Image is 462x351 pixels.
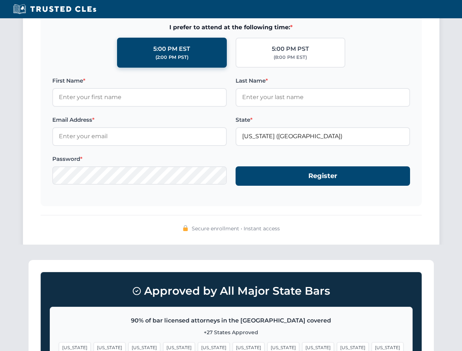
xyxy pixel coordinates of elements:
[236,166,410,186] button: Register
[52,88,227,106] input: Enter your first name
[52,155,227,163] label: Password
[59,316,403,325] p: 90% of bar licensed attorneys in the [GEOGRAPHIC_DATA] covered
[272,44,309,54] div: 5:00 PM PST
[50,281,413,301] h3: Approved by All Major State Bars
[155,54,188,61] div: (2:00 PM PST)
[52,127,227,146] input: Enter your email
[52,23,410,32] span: I prefer to attend at the following time:
[236,116,410,124] label: State
[52,116,227,124] label: Email Address
[236,88,410,106] input: Enter your last name
[11,4,98,15] img: Trusted CLEs
[59,328,403,336] p: +27 States Approved
[153,44,190,54] div: 5:00 PM EST
[274,54,307,61] div: (8:00 PM EST)
[52,76,227,85] label: First Name
[183,225,188,231] img: 🔒
[192,224,280,233] span: Secure enrollment • Instant access
[236,76,410,85] label: Last Name
[236,127,410,146] input: Florida (FL)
